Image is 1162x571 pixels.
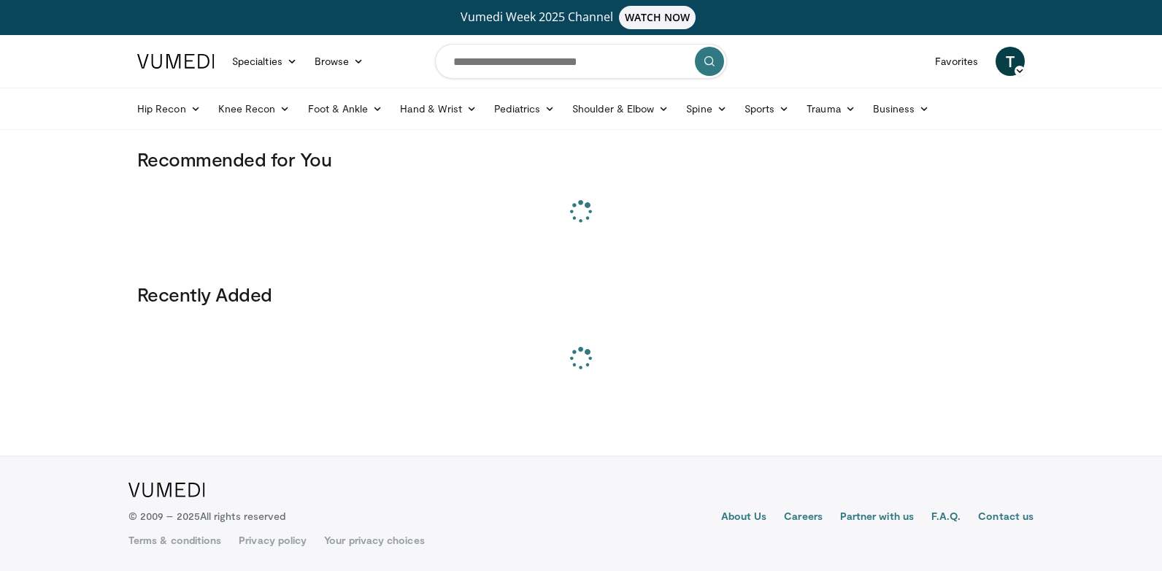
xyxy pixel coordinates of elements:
[299,94,392,123] a: Foot & Ankle
[306,47,373,76] a: Browse
[324,533,424,548] a: Your privacy choices
[996,47,1025,76] a: T
[721,509,767,526] a: About Us
[435,44,727,79] input: Search topics, interventions
[485,94,563,123] a: Pediatrics
[677,94,735,123] a: Spine
[391,94,485,123] a: Hand & Wrist
[128,94,209,123] a: Hip Recon
[798,94,864,123] a: Trauma
[619,6,696,29] span: WATCH NOW
[978,509,1034,526] a: Contact us
[864,94,939,123] a: Business
[840,509,914,526] a: Partner with us
[239,533,307,548] a: Privacy policy
[926,47,987,76] a: Favorites
[563,94,677,123] a: Shoulder & Elbow
[139,6,1023,29] a: Vumedi Week 2025 ChannelWATCH NOW
[223,47,306,76] a: Specialties
[137,54,215,69] img: VuMedi Logo
[137,147,1025,171] h3: Recommended for You
[128,533,221,548] a: Terms & conditions
[736,94,799,123] a: Sports
[137,283,1025,306] h3: Recently Added
[931,509,961,526] a: F.A.Q.
[784,509,823,526] a: Careers
[209,94,299,123] a: Knee Recon
[128,509,285,524] p: © 2009 – 2025
[128,483,205,497] img: VuMedi Logo
[200,510,285,522] span: All rights reserved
